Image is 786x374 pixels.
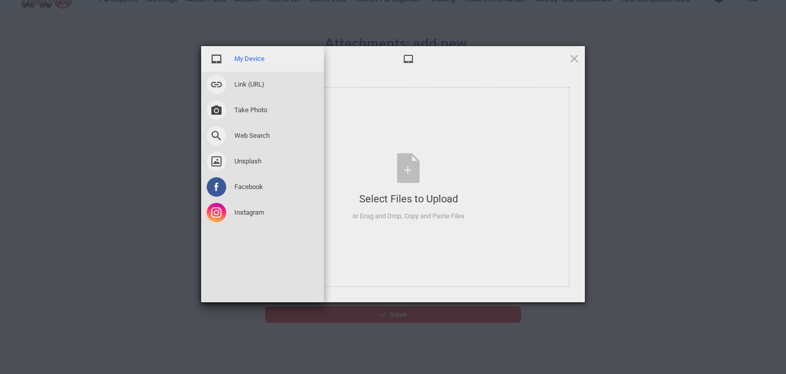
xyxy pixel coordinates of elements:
div: Take Photo [201,97,324,123]
span: Link (URL) [234,80,265,89]
div: My Device [201,46,324,72]
div: Instagram [201,200,324,225]
div: Select Files to Upload [353,192,465,206]
div: Web Search [201,123,324,149]
div: Link (URL) [201,72,324,97]
div: Unsplash [201,149,324,174]
span: Facebook [234,182,263,192]
div: or Drag and Drop, Copy and Paste Files [353,211,465,221]
span: Unsplash [234,157,261,166]
span: Click here or hit ESC to close picker [569,53,580,64]
div: Facebook [201,174,324,200]
span: Web Search [234,131,270,140]
span: My Device [403,53,414,65]
span: Take Photo [234,106,267,115]
span: My Device [234,54,265,64]
span: Instagram [234,208,264,217]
